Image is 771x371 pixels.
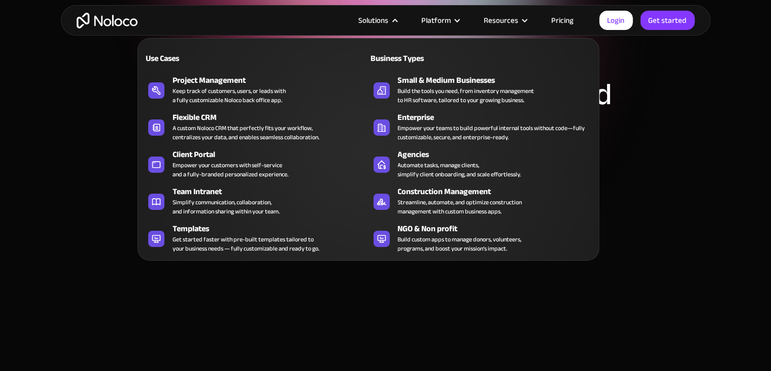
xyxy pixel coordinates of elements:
div: Keep track of customers, users, or leads with a fully customizable Noloco back office app. [173,86,286,105]
div: Use Cases [143,52,252,65]
nav: Solutions [138,24,599,261]
div: Templates [173,223,373,235]
div: Flexible CRM [173,111,373,123]
div: Small & Medium Businesses [398,74,598,86]
div: Empower your customers with self-service and a fully-branded personalized experience. [173,161,288,179]
div: Build custom apps to manage donors, volunteers, programs, and boost your mission’s impact. [398,235,522,253]
div: Get started faster with pre-built templates tailored to your business needs — fully customizable ... [173,235,319,253]
div: Enterprise [398,111,598,123]
div: Agencies [398,148,598,161]
a: Pricing [539,14,587,27]
a: home [77,13,138,28]
div: Empower your teams to build powerful internal tools without code—fully customizable, secure, and ... [398,123,589,142]
div: Platform [422,14,451,27]
div: Construction Management [398,185,598,198]
a: Get started [641,11,695,30]
a: Business Types [368,46,594,70]
div: NGO & Non profit [398,223,598,235]
div: Business Types [368,52,477,65]
a: EnterpriseEmpower your teams to build powerful internal tools without code—fully customizable, se... [368,109,594,144]
a: Flexible CRMA custom Noloco CRM that perfectly fits your workflow,centralizes your data, and enab... [143,109,368,144]
h1: Public No-Code Apps [71,61,700,69]
a: TemplatesGet started faster with pre-built templates tailored toyour business needs — fully custo... [143,221,368,255]
div: Client Portal [173,148,373,161]
div: Automate tasks, manage clients, simplify client onboarding, and scale effortlessly. [398,161,521,179]
a: NGO & Non profitBuild custom apps to manage donors, volunteers,programs, and boost your mission’s... [368,221,594,255]
div: Build the tools you need, from inventory management to HR software, tailored to your growing busi... [398,86,534,105]
div: Platform [409,14,472,27]
a: Construction ManagementStreamline, automate, and optimize constructionmanagement with custom busi... [368,183,594,218]
a: AgenciesAutomate tasks, manage clients,simplify client onboarding, and scale effortlessly. [368,146,594,181]
div: Team Intranet [173,185,373,198]
div: Solutions [359,14,389,27]
a: Login [599,11,633,30]
div: Resources [484,14,519,27]
div: A custom Noloco CRM that perfectly fits your workflow, centralizes your data, and enables seamles... [173,123,319,142]
h2: Share Your Noloco App with the World [71,79,700,110]
a: Team IntranetSimplify communication, collaboration,and information sharing within your team. [143,183,368,218]
div: Solutions [346,14,409,27]
a: Use Cases [143,46,368,70]
div: Project Management [173,74,373,86]
a: Small & Medium BusinessesBuild the tools you need, from inventory managementto HR software, tailo... [368,72,594,107]
a: Client PortalEmpower your customers with self-serviceand a fully-branded personalized experience. [143,146,368,181]
div: Simplify communication, collaboration, and information sharing within your team. [173,198,280,216]
div: Resources [472,14,539,27]
div: Streamline, automate, and optimize construction management with custom business apps. [398,198,522,216]
a: Project ManagementKeep track of customers, users, or leads witha fully customizable Noloco back o... [143,72,368,107]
